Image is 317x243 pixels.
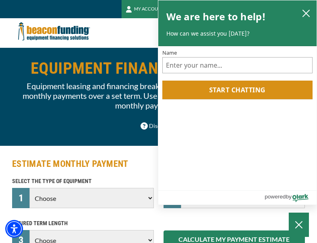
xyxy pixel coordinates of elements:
[18,18,90,45] img: Beacon Funding Corporation logo
[12,158,305,170] h2: ESTIMATE MONTHLY PAYMENT
[286,192,292,202] span: by
[166,30,309,38] p: How can we assist you [DATE]?
[162,81,313,99] button: Start chatting
[135,118,182,134] button: Disclaimer
[300,7,313,19] button: close chatbox
[162,57,313,73] input: Name
[149,121,176,131] span: Disclaimer
[12,218,154,228] p: DESIRED TERM LENGTH
[5,220,23,238] div: Accessibility Menu
[17,60,300,77] h1: EQUIPMENT FINANCING CALCULATOR
[265,191,317,205] a: Powered by Olark
[17,81,300,110] p: Equipment leasing and financing breaks down the cost of equipment into low monthly payments over ...
[289,213,309,237] button: Close Chatbox
[162,50,313,55] label: Name
[12,188,29,208] div: 1
[166,9,266,25] h2: We are here to help!
[265,192,286,202] span: powered
[12,176,154,186] p: SELECT THE TYPE OF EQUIPMENT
